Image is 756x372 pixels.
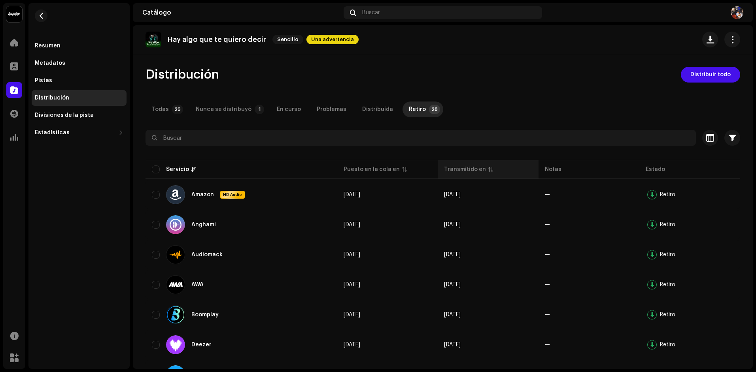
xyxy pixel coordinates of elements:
re-m-nav-item: Divisiones de la pista [32,107,127,123]
re-a-table-badge: — [545,342,550,348]
div: Servicio [166,165,189,173]
span: 17 sept 2025 [444,252,461,257]
re-a-table-badge: — [545,222,550,227]
span: 17 sept 2025 [444,282,461,287]
span: 17 sept 2025 [344,282,360,287]
p-badge: 28 [429,105,440,114]
span: Buscar [362,9,380,16]
div: Puesto en la cola en [344,165,400,173]
re-a-table-badge: — [545,252,550,257]
span: Una advertencia [306,35,359,44]
div: Catálogo [142,9,340,16]
button: Distribuir todo [681,67,740,83]
div: Todas [152,101,169,117]
div: En curso [277,101,301,117]
div: Boomplay [191,312,219,318]
div: Metadatos [35,60,65,66]
div: Amazon [191,192,214,197]
span: 17 sept 2025 [344,192,360,197]
span: Sencillo [272,35,303,44]
span: HD Audio [221,192,244,197]
div: Estadísticas [35,130,70,136]
re-m-nav-item: Pistas [32,73,127,88]
div: Retiro [660,192,675,197]
div: Pistas [35,77,52,84]
re-m-nav-dropdown: Estadísticas [32,125,127,141]
re-m-nav-item: Distribución [32,90,127,106]
span: 17 sept 2025 [444,312,461,318]
p: Hay algo que te quiero decir [168,36,266,44]
span: Distribución [146,67,219,83]
re-a-table-badge: — [545,312,550,318]
span: Distribuir todo [690,67,731,83]
img: 10370c6a-d0e2-4592-b8a2-38f444b0ca44 [6,6,22,22]
div: Distribución [35,95,69,101]
span: 17 sept 2025 [344,312,360,318]
div: Transmitido en [444,165,486,173]
p-badge: 29 [172,105,183,114]
span: 17 sept 2025 [444,342,461,348]
div: Retiro [660,222,675,227]
div: Distribuída [362,101,393,117]
div: AWA [191,282,204,287]
span: 17 sept 2025 [344,252,360,257]
div: Resumen [35,43,60,49]
span: 17 sept 2025 [344,222,360,227]
div: Retiro [660,282,675,287]
re-m-nav-item: Resumen [32,38,127,54]
input: Buscar [146,130,696,146]
div: Deezer [191,342,212,348]
re-a-table-badge: — [545,282,550,287]
p-badge: 1 [255,105,264,114]
div: Anghami [191,222,216,227]
img: 1a07d639-3a3d-4c1d-a3d5-6deaf7804af8 [731,6,743,19]
div: Audiomack [191,252,223,257]
span: 17 sept 2025 [444,192,461,197]
div: Retiro [660,342,675,348]
div: Retiro [660,252,675,257]
re-m-nav-item: Metadatos [32,55,127,71]
span: 17 sept 2025 [444,222,461,227]
img: 09c1c851-c5c6-4bc5-b716-314200b08171 [146,32,161,47]
re-a-table-badge: — [545,192,550,197]
div: Nunca se distribuyó [196,101,251,117]
div: Divisiones de la pista [35,112,94,118]
span: 17 sept 2025 [344,342,360,348]
div: Problemas [317,101,346,117]
div: Retiro [409,101,426,117]
div: Retiro [660,312,675,318]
